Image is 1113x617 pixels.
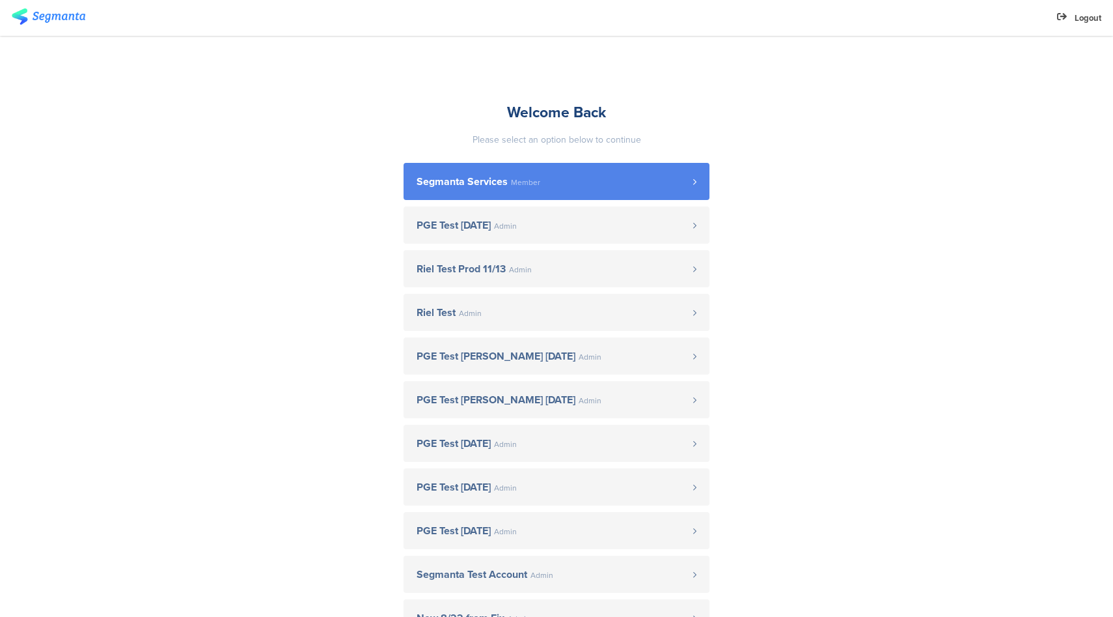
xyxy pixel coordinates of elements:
[417,264,506,274] span: Riel Test Prod 11/13
[404,294,709,331] a: Riel Test Admin
[417,308,456,318] span: Riel Test
[459,309,482,317] span: Admin
[404,556,709,593] a: Segmanta Test Account Admin
[404,250,709,287] a: Riel Test Prod 11/13 Admin
[494,484,517,492] span: Admin
[417,177,508,187] span: Segmanta Services
[509,266,532,274] span: Admin
[417,482,491,493] span: PGE Test [DATE]
[404,425,709,462] a: PGE Test [DATE] Admin
[417,351,575,362] span: PGE Test [PERSON_NAME] [DATE]
[404,381,709,418] a: PGE Test [PERSON_NAME] [DATE] Admin
[494,528,517,536] span: Admin
[579,397,601,405] span: Admin
[417,220,491,231] span: PGE Test [DATE]
[417,569,527,580] span: Segmanta Test Account
[404,163,709,200] a: Segmanta Services Member
[404,207,709,244] a: PGE Test [DATE] Admin
[417,395,575,405] span: PGE Test [PERSON_NAME] [DATE]
[530,571,553,579] span: Admin
[417,438,491,449] span: PGE Test [DATE]
[404,468,709,506] a: PGE Test [DATE] Admin
[417,526,491,536] span: PGE Test [DATE]
[494,222,517,230] span: Admin
[404,337,709,375] a: PGE Test [PERSON_NAME] [DATE] Admin
[404,101,709,123] div: Welcome Back
[494,440,517,448] span: Admin
[12,8,85,25] img: segmanta logo
[579,353,601,361] span: Admin
[404,512,709,549] a: PGE Test [DATE] Admin
[404,133,709,147] div: Please select an option below to continue
[1075,12,1101,24] span: Logout
[511,179,540,186] span: Member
